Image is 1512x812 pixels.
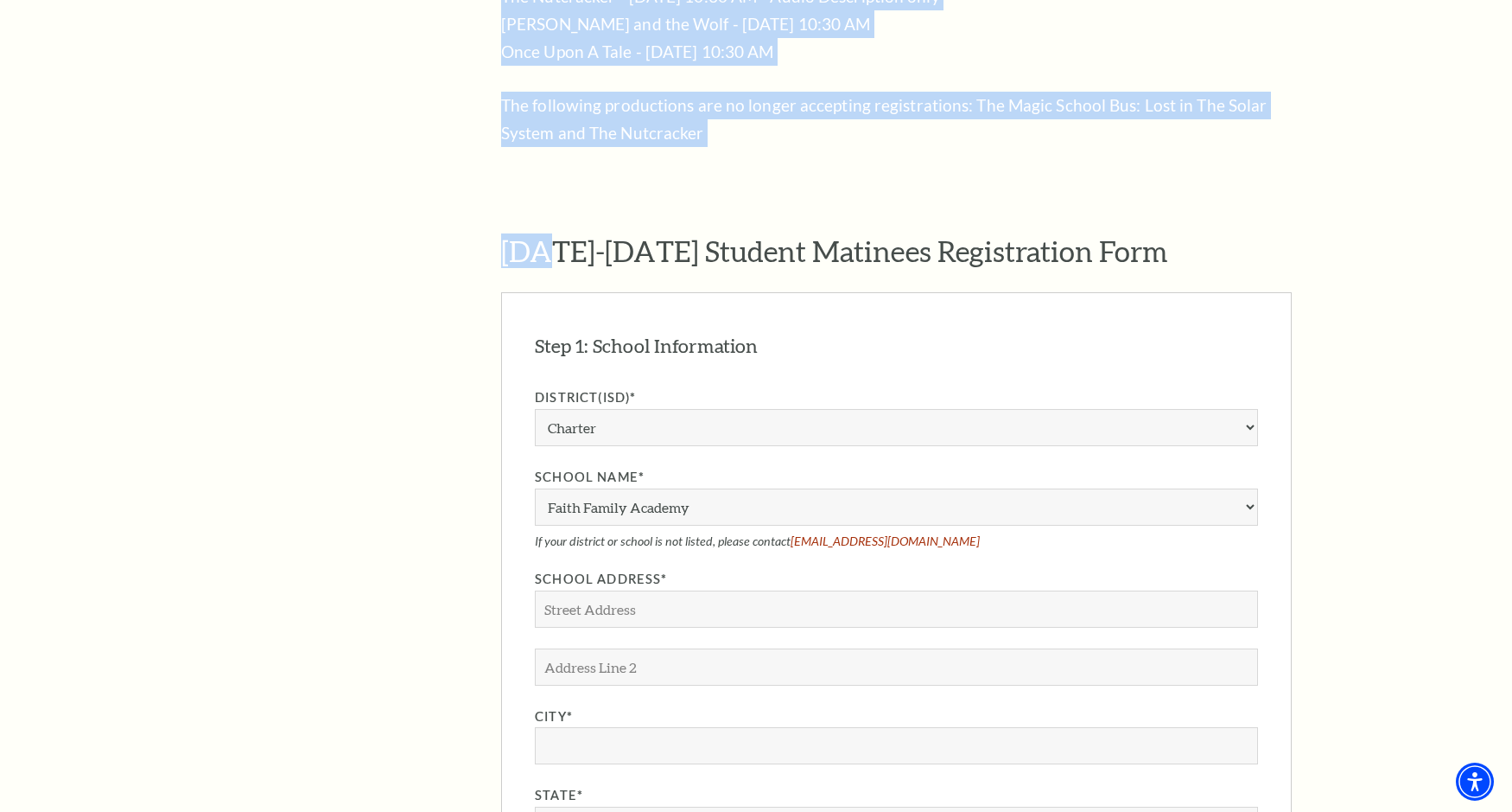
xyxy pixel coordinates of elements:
[535,534,1258,548] p: If your district or school is not listed, please contact
[535,785,1258,807] label: State*
[535,569,1258,591] label: School Address*
[535,649,1258,686] input: Address Line 2
[535,467,1258,489] label: School Name*
[1456,763,1494,801] div: Accessibility Menu
[535,387,1258,409] label: District(ISD)*
[535,707,1258,728] label: City*
[535,591,1258,628] input: Street Address
[535,409,1258,446] select: District(ISD)*
[501,233,1292,268] h2: [DATE]-[DATE] Student Matinees Registration Form
[501,95,1267,143] span: The following productions are no longer accepting registrations: The Magic School Bus: Lost in Th...
[791,534,980,548] a: [EMAIL_ADDRESS][DOMAIN_NAME]
[535,333,758,360] h3: Step 1: School Information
